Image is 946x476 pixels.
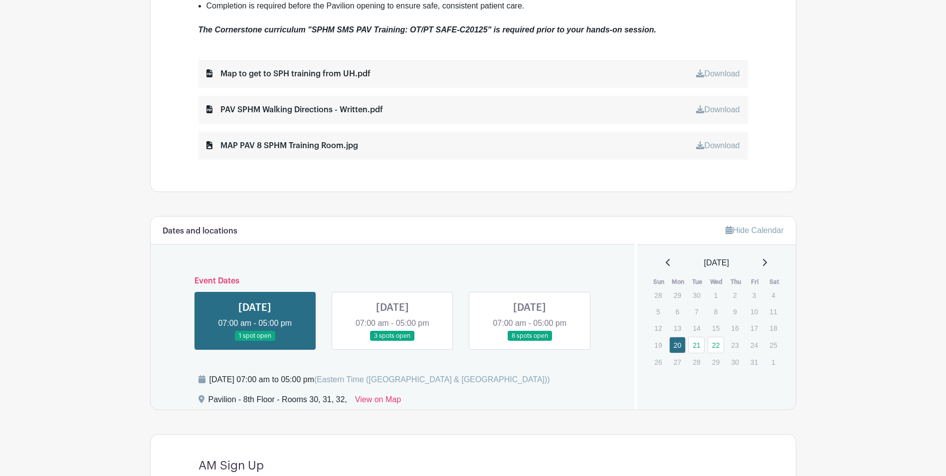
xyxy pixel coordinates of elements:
th: Sat [764,277,784,287]
a: Download [696,141,740,150]
a: 21 [688,337,705,353]
p: 1 [708,287,724,303]
p: 13 [669,320,686,336]
th: Tue [688,277,707,287]
p: 25 [765,337,781,353]
h6: Event Dates [187,276,599,286]
span: [DATE] [704,257,729,269]
p: 14 [688,320,705,336]
th: Sun [649,277,669,287]
p: 29 [669,287,686,303]
p: 19 [650,337,666,353]
div: Map to get to SPH training from UH.pdf [206,68,371,80]
p: 10 [746,304,762,319]
p: 18 [765,320,781,336]
p: 6 [669,304,686,319]
p: 23 [727,337,743,353]
a: 20 [669,337,686,353]
span: (Eastern Time ([GEOGRAPHIC_DATA] & [GEOGRAPHIC_DATA])) [314,375,550,384]
div: PAV SPHM Walking Directions - Written.pdf [206,104,383,116]
th: Thu [726,277,746,287]
a: Hide Calendar [726,226,783,235]
p: 28 [650,287,666,303]
em: The Cornerstone curriculum "SPHM SMS PAV Training: OT/PT SAFE-C20125" is required prior to your h... [198,25,656,34]
p: 9 [727,304,743,319]
p: 28 [688,354,705,370]
p: 7 [688,304,705,319]
a: View on Map [355,394,401,410]
p: 31 [746,354,762,370]
th: Mon [669,277,688,287]
th: Wed [707,277,727,287]
p: 30 [688,287,705,303]
a: Download [696,105,740,114]
p: 30 [727,354,743,370]
h4: AM Sign Up [198,459,264,473]
p: 27 [669,354,686,370]
p: 3 [746,287,762,303]
p: 24 [746,337,762,353]
p: 15 [708,320,724,336]
p: 4 [765,287,781,303]
a: Download [696,69,740,78]
p: 26 [650,354,666,370]
p: 12 [650,320,666,336]
h6: Dates and locations [163,227,237,236]
div: [DATE] 07:00 am to 05:00 pm [209,374,550,386]
div: MAP PAV 8 SPHM Training Room.jpg [206,140,358,152]
p: 17 [746,320,762,336]
p: 5 [650,304,666,319]
th: Fri [746,277,765,287]
p: 8 [708,304,724,319]
p: 2 [727,287,743,303]
p: 29 [708,354,724,370]
p: 11 [765,304,781,319]
p: 1 [765,354,781,370]
a: 22 [708,337,724,353]
p: 16 [727,320,743,336]
div: Pavilion - 8th Floor - Rooms 30, 31, 32, [208,394,347,410]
